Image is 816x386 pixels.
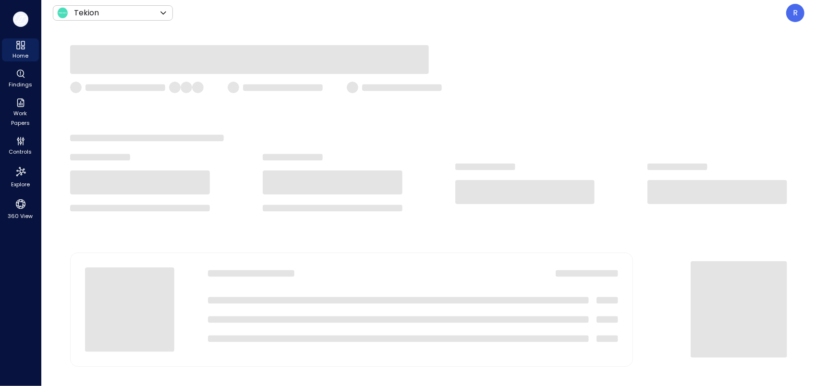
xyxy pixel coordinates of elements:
div: Home [2,38,39,61]
span: Home [12,51,28,60]
span: Explore [11,180,30,189]
div: Controls [2,134,39,157]
div: Work Papers [2,96,39,129]
p: R [793,7,798,19]
p: Tekion [74,7,99,19]
div: 360 View [2,196,39,222]
span: Work Papers [6,109,35,128]
div: Explore [2,163,39,190]
img: Icon [57,7,68,19]
div: Rsarabu [786,4,804,22]
div: Findings [2,67,39,90]
span: 360 View [8,211,33,221]
span: Findings [9,80,32,89]
span: Controls [9,147,32,157]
